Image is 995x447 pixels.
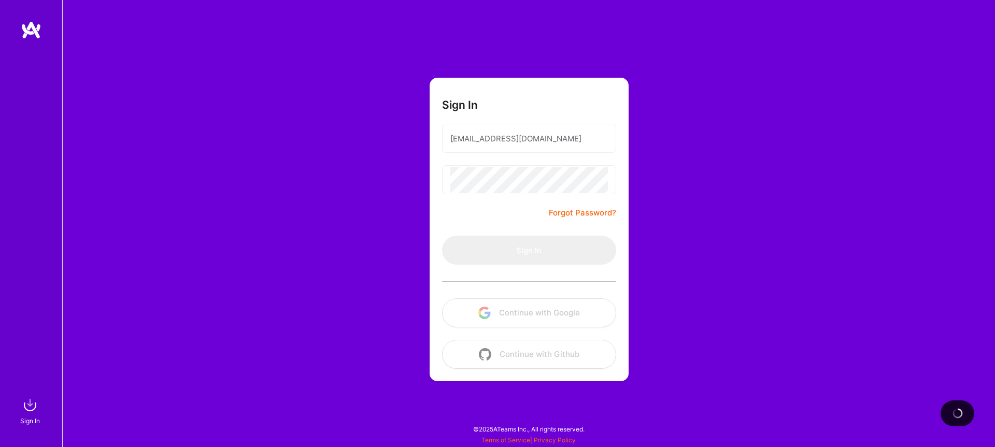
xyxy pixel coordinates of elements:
div: Sign In [20,415,40,426]
button: Sign In [442,236,616,265]
span: | [481,436,576,444]
button: Continue with Google [442,298,616,327]
img: sign in [20,395,40,415]
input: Email... [450,125,608,152]
a: Privacy Policy [534,436,576,444]
img: logo [21,21,41,39]
button: Continue with Github [442,340,616,369]
div: © 2025 ATeams Inc., All rights reserved. [62,416,995,442]
a: Forgot Password? [549,207,616,219]
h3: Sign In [442,98,478,111]
a: sign inSign In [22,395,40,426]
img: loading [950,406,964,420]
img: icon [479,348,491,361]
a: Terms of Service [481,436,530,444]
img: icon [478,307,491,319]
